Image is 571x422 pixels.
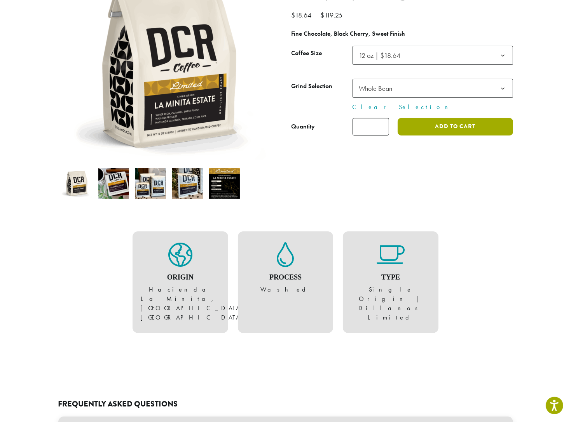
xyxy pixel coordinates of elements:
[351,273,431,282] h4: Type
[292,10,314,19] bdi: 18.64
[353,102,513,112] a: Clear Selection
[356,48,409,63] span: 12 oz | $18.64
[292,48,353,59] label: Coffee Size
[209,168,240,199] img: La Minita Estate - Image 5
[61,168,92,199] img: La Minita Estate
[246,273,326,282] h4: Process
[140,242,220,322] figure: Hacienda La Minita, [GEOGRAPHIC_DATA], [GEOGRAPHIC_DATA]
[353,79,513,98] span: Whole Bean
[172,168,203,199] img: La Minita Estate - Image 4
[246,242,326,294] figure: Washed
[351,242,431,322] figure: Single Origin | Dillanos Limited
[353,118,389,135] input: Product quantity
[321,10,325,19] span: $
[135,168,166,199] img: La Minita Estate - Image 3
[359,84,393,93] span: Whole Bean
[292,122,315,131] div: Quantity
[292,81,353,92] label: Grind Selection
[292,30,405,38] b: Fine Chocolate, Black Cherry, Sweet Finish
[359,51,401,60] span: 12 oz | $18.64
[140,273,220,282] h4: Origin
[398,118,513,135] button: Add to cart
[292,10,295,19] span: $
[98,168,129,199] img: La Minita Estate - Image 2
[353,46,513,65] span: 12 oz | $18.64
[58,399,513,409] h2: Frequently Asked Questions
[321,10,345,19] bdi: 119.25
[356,81,400,96] span: Whole Bean
[315,10,319,19] span: –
